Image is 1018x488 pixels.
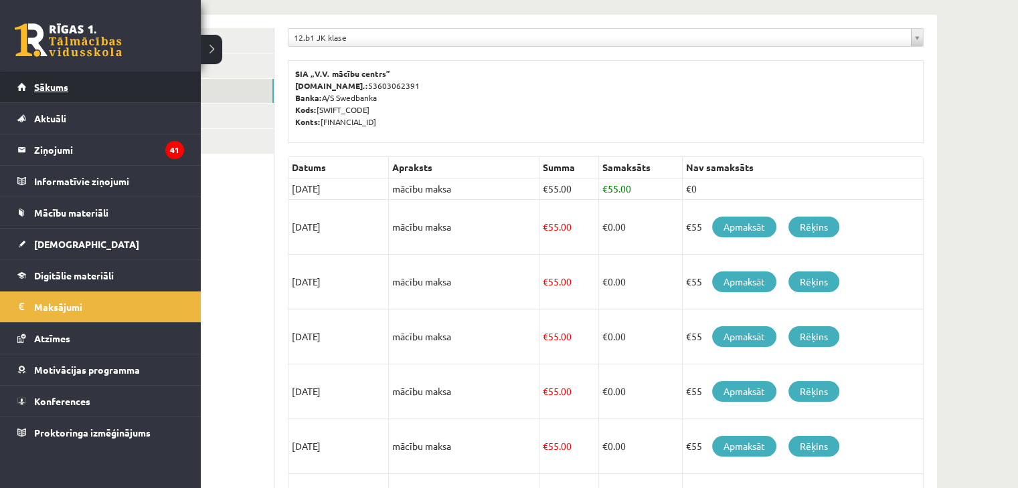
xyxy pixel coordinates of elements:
td: mācību maksa [389,364,539,419]
p: 53603062391 A/S Swedbanka [SWIFT_CODE] [FINANCIAL_ID] [295,68,916,128]
a: Rēķins [788,271,839,292]
td: [DATE] [288,200,389,255]
span: € [543,221,548,233]
td: €55 [682,419,923,474]
span: € [602,275,608,287]
a: Rēķins [788,326,839,347]
span: [DEMOGRAPHIC_DATA] [34,238,139,250]
legend: Informatīvie ziņojumi [34,166,184,197]
td: [DATE] [288,255,389,310]
td: 0.00 [598,419,682,474]
span: € [602,330,608,342]
td: 0.00 [598,310,682,364]
td: 55.00 [539,178,599,200]
span: € [543,275,548,287]
a: Proktoringa izmēģinājums [17,417,184,448]
span: € [602,440,608,452]
a: Rēķins [788,436,839,457]
a: Sākums [17,72,184,102]
legend: Ziņojumi [34,134,184,165]
td: 55.00 [539,255,599,310]
td: 55.00 [598,178,682,200]
span: Sākums [34,81,68,93]
b: [DOMAIN_NAME].: [295,80,368,91]
a: Informatīvie ziņojumi [17,166,184,197]
td: 55.00 [539,310,599,364]
td: 55.00 [539,419,599,474]
a: Apmaksāt [712,381,776,402]
th: Apraksts [389,157,539,178]
a: Motivācijas programma [17,354,184,385]
td: €55 [682,310,923,364]
span: € [602,221,608,233]
a: [DEMOGRAPHIC_DATA] [17,229,184,259]
a: Rēķins [788,217,839,237]
a: 12.b1 JK klase [288,29,923,46]
a: Rīgas 1. Tālmācības vidusskola [15,23,122,57]
td: 0.00 [598,255,682,310]
td: [DATE] [288,310,389,364]
td: mācību maksa [389,310,539,364]
span: € [543,330,548,342]
td: 0.00 [598,200,682,255]
span: Atzīmes [34,332,70,344]
td: mācību maksa [389,178,539,200]
a: Aktuāli [17,103,184,134]
a: Apmaksāt [712,326,776,347]
td: €55 [682,364,923,419]
a: Mācību materiāli [17,197,184,228]
th: Nav samaksāts [682,157,923,178]
a: Konferences [17,386,184,416]
a: Apmaksāt [712,217,776,237]
td: 55.00 [539,200,599,255]
td: [DATE] [288,419,389,474]
span: € [543,182,548,195]
td: mācību maksa [389,255,539,310]
td: €55 [682,200,923,255]
td: [DATE] [288,178,389,200]
legend: Maksājumi [34,291,184,322]
th: Samaksāts [598,157,682,178]
a: Apmaksāt [712,436,776,457]
span: Mācību materiāli [34,207,108,219]
b: Banka: [295,92,322,103]
td: 0.00 [598,364,682,419]
i: 41 [165,141,184,159]
span: Aktuāli [34,112,66,124]
td: 55.00 [539,364,599,419]
span: € [602,182,608,195]
th: Summa [539,157,599,178]
span: € [543,440,548,452]
td: [DATE] [288,364,389,419]
a: Rēķins [788,381,839,402]
span: Proktoringa izmēģinājums [34,426,151,439]
td: €55 [682,255,923,310]
b: Konts: [295,116,321,127]
b: Kods: [295,104,317,115]
a: Atzīmes [17,323,184,354]
td: €0 [682,178,923,200]
b: SIA „V.V. mācību centrs” [295,68,391,79]
a: Ziņojumi41 [17,134,184,165]
a: Digitālie materiāli [17,260,184,291]
td: mācību maksa [389,200,539,255]
td: mācību maksa [389,419,539,474]
span: Motivācijas programma [34,364,140,376]
a: Apmaksāt [712,271,776,292]
th: Datums [288,157,389,178]
span: 12.b1 JK klase [294,29,906,46]
span: Digitālie materiāli [34,269,114,281]
a: Maksājumi [17,291,184,322]
span: € [543,385,548,397]
span: Konferences [34,395,90,407]
span: € [602,385,608,397]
